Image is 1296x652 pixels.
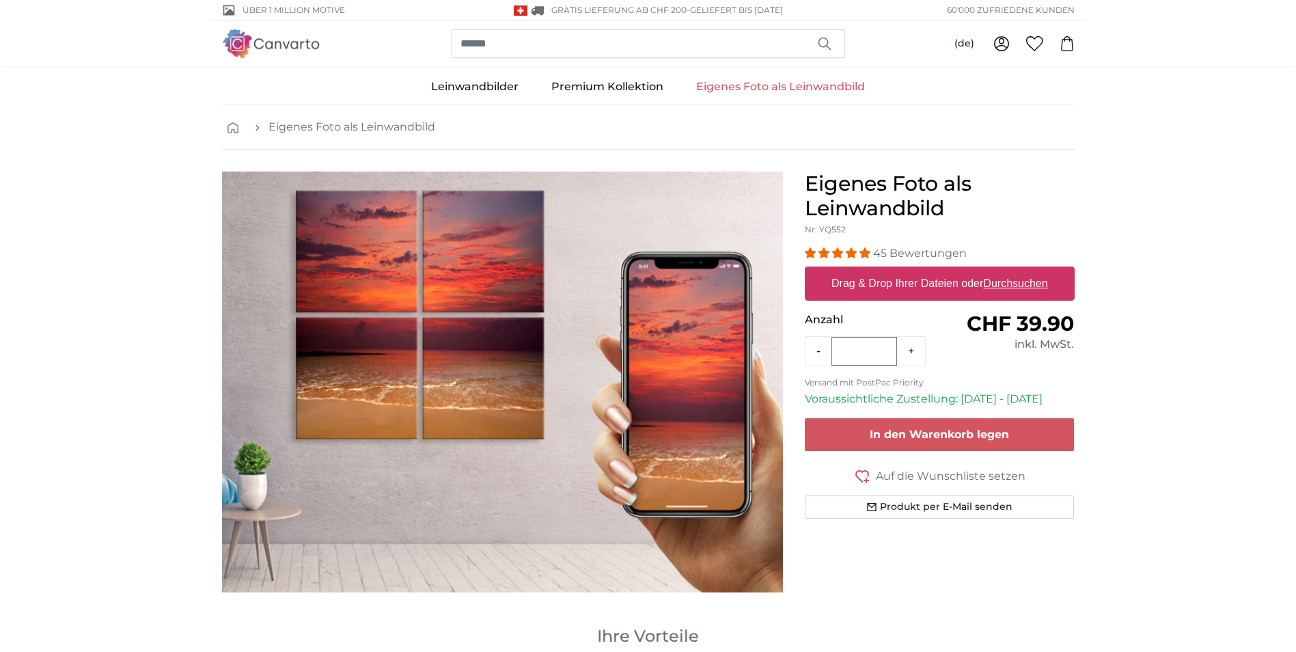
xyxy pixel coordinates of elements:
[876,468,1025,485] span: Auf die Wunschliste setzen
[873,247,967,260] span: 45 Bewertungen
[535,69,680,105] a: Premium Kollektion
[805,495,1075,519] button: Produkt per E-Mail senden
[870,428,1009,441] span: In den Warenkorb legen
[551,5,687,15] span: GRATIS Lieferung ab CHF 200
[415,69,535,105] a: Leinwandbilder
[805,172,1075,221] h1: Eigenes Foto als Leinwandbild
[222,29,320,57] img: Canvarto
[805,338,831,365] button: -
[222,172,783,593] div: 1 of 1
[826,270,1053,297] label: Drag & Drop Ihrer Dateien oder
[680,69,881,105] a: Eigenes Foto als Leinwandbild
[805,312,939,328] p: Anzahl
[805,377,1075,388] p: Versand mit PostPac Priority
[805,247,873,260] span: 4.93 stars
[690,5,783,15] span: Geliefert bis [DATE]
[805,418,1075,451] button: In den Warenkorb legen
[805,391,1075,407] p: Voraussichtliche Zustellung: [DATE] - [DATE]
[687,5,783,15] span: -
[805,467,1075,485] button: Auf die Wunschliste setzen
[897,338,925,365] button: +
[943,31,985,56] button: (de)
[514,5,527,16] img: Schweiz
[268,119,435,135] a: Eigenes Foto als Leinwandbild
[805,224,846,234] span: Nr. YQ552
[947,4,1075,16] span: 60'000 ZUFRIEDENE KUNDEN
[983,277,1047,289] u: Durchsuchen
[243,4,345,16] span: Über 1 Million Motive
[967,311,1074,336] span: CHF 39.90
[222,172,783,593] img: personalised-canvas-print
[222,105,1075,150] nav: breadcrumbs
[222,625,1075,647] h3: Ihre Vorteile
[939,336,1074,353] div: inkl. MwSt.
